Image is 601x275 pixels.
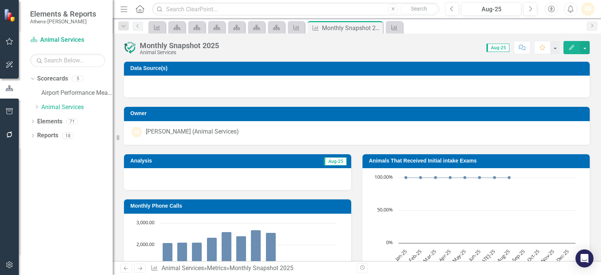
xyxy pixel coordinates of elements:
[30,54,105,67] input: Search Below...
[130,65,586,71] h3: Data Source(s)
[140,50,219,55] div: Animal Services
[30,9,96,18] span: Elements & Reports
[400,4,438,14] button: Search
[464,5,519,14] div: Aug-25
[140,41,219,50] div: Monthly Snapshot 2025
[30,36,105,44] a: Animal Services
[152,3,439,16] input: Search ClearPoint...
[131,127,142,137] div: KB
[405,176,408,179] path: Jan-25, 100. Intake Exams Target %.
[369,158,586,164] h3: Animals That Received Initial intake Exams
[437,248,452,263] text: Apr-25
[477,248,497,268] text: [DATE]-25
[581,2,595,16] button: KB
[393,248,408,263] text: Jan-25
[66,118,78,125] div: 71
[162,264,204,272] a: Animal Services
[408,248,423,263] text: Feb-25
[461,2,521,16] button: Aug-25
[451,248,467,264] text: May-25
[62,132,74,139] div: 18
[575,249,593,267] div: Open Intercom Messenger
[377,206,393,213] text: 50.00%
[434,176,437,179] path: Mar-25, 100. Intake Exams Target %.
[510,248,526,263] text: Sep-25
[30,18,96,24] small: Athens-[PERSON_NAME]
[130,158,234,164] h3: Analysis
[464,176,467,179] path: May-25, 100. Intake Exams Target %.
[324,157,347,166] span: Aug-25
[486,44,509,52] span: Aug-25
[151,264,351,273] div: » »
[230,264,293,272] div: Monthly Snapshot 2025
[146,128,239,136] div: [PERSON_NAME] (Animal Services)
[41,89,113,97] a: Airport Performance Measures
[449,176,452,179] path: Apr-25, 100. Intake Exams Target %.
[405,176,511,179] g: Intake Exams Target %, series 1 of 2. Line with 12 data points.
[124,42,136,54] img: Ongoing
[525,248,541,263] text: Oct-25
[374,173,393,180] text: 100.00%
[37,131,58,140] a: Reports
[495,248,511,264] text: Aug-25
[386,239,393,246] text: 0%
[136,219,154,226] text: 3,000.00
[72,76,84,82] div: 5
[37,117,62,126] a: Elements
[467,248,482,263] text: Jun-25
[130,111,586,116] h3: Owner
[493,176,496,179] path: Jul-25, 100. Intake Exams Target %.
[130,203,347,209] h3: Monthly Phone Calls
[419,176,422,179] path: Feb-25, 100. Intake Exams Target %.
[207,264,227,272] a: Metrics
[508,176,511,179] path: Aug-25, 100. Intake Exams Target %.
[4,9,17,22] img: ClearPoint Strategy
[555,248,570,263] text: Dec-25
[539,248,555,264] text: Nov-25
[37,74,68,83] a: Scorecards
[41,103,113,112] a: Animal Services
[421,248,437,264] text: Mar-25
[136,241,154,248] text: 2,000.00
[411,6,427,12] span: Search
[478,176,481,179] path: Jun-25, 100. Intake Exams Target %.
[322,23,381,33] div: Monthly Snapshot 2025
